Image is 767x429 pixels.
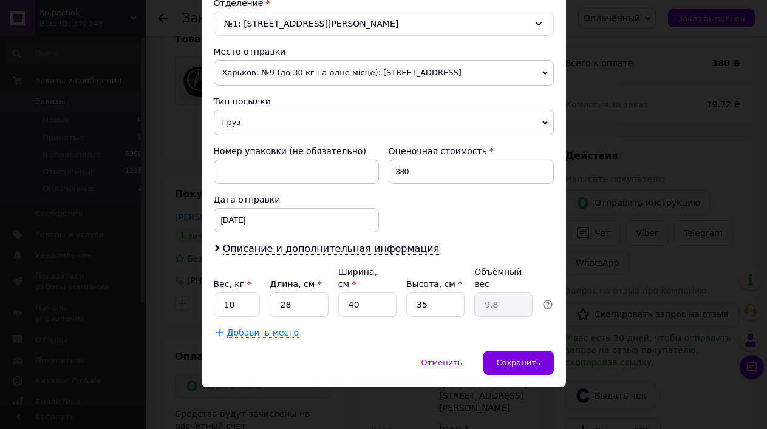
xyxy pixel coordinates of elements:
[214,96,271,106] span: Тип посылки
[338,267,377,289] label: Ширина, см
[214,110,554,135] span: Груз
[214,47,286,56] span: Место отправки
[223,243,440,255] span: Описание и дополнительная информация
[496,358,540,367] span: Сохранить
[406,279,462,289] label: Высота, см
[389,145,554,157] div: Оценочная стоимость
[214,279,251,289] label: Вес, кг
[214,60,554,86] span: Харьков: №9 (до 30 кг на одне місце): [STREET_ADDRESS]
[421,358,463,367] span: Отменить
[270,279,321,289] label: Длина, см
[214,194,379,206] div: Дата отправки
[474,266,533,290] div: Объёмный вес
[214,12,554,36] div: №1: [STREET_ADDRESS][PERSON_NAME]
[214,145,379,157] div: Номер упаковки (не обязательно)
[227,328,299,338] span: Добавить место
